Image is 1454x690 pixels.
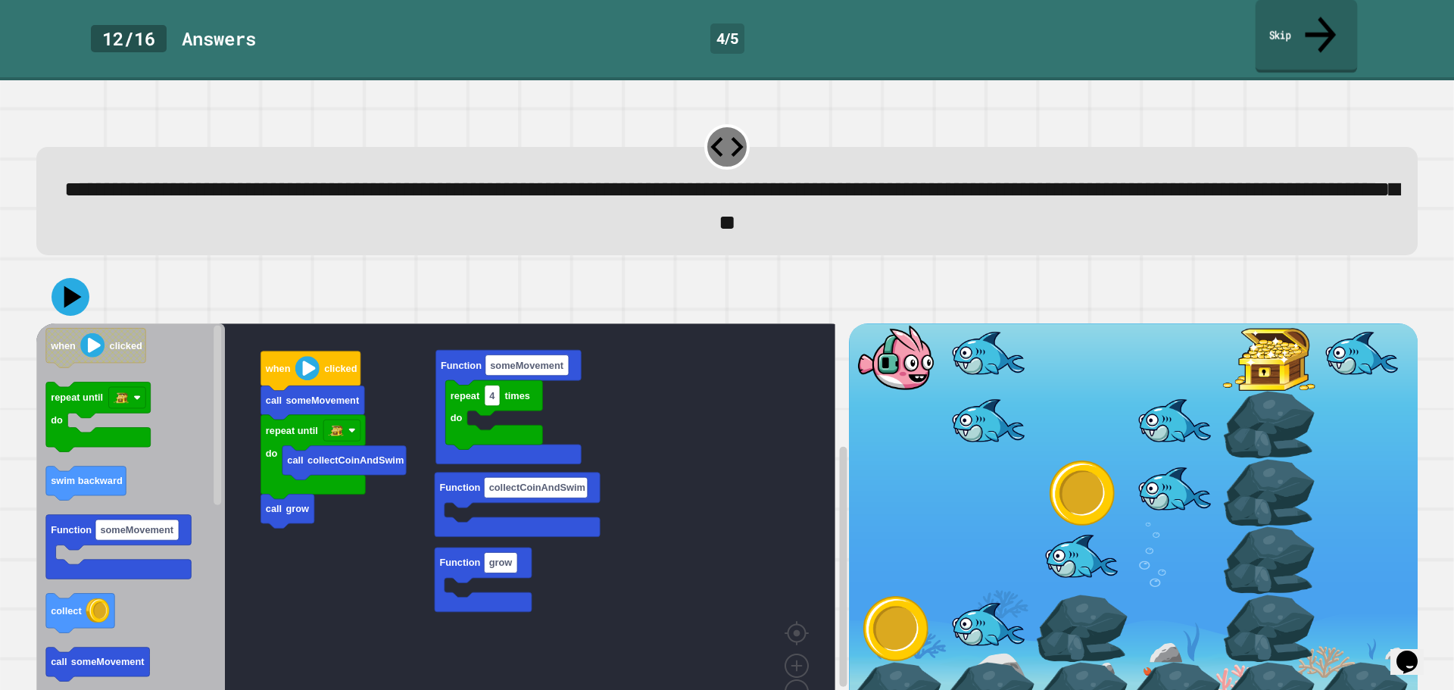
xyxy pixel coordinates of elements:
text: someMovement [490,359,563,370]
text: someMovement [71,656,145,667]
text: call [266,503,282,514]
div: Answer s [182,25,256,52]
text: do [51,414,63,426]
text: repeat until [51,392,103,403]
text: Function [441,359,482,370]
text: someMovement [100,524,173,535]
text: repeat until [266,424,318,436]
text: grow [489,557,513,568]
text: Function [439,482,480,493]
text: when [50,339,76,351]
text: when [265,363,291,374]
text: do [451,412,463,423]
text: repeat [451,389,480,401]
text: clicked [110,339,142,351]
text: Function [51,524,92,535]
text: call [287,454,303,466]
text: clicked [324,363,357,374]
div: 12 / 16 [91,25,167,52]
text: call [51,656,67,667]
text: swim backward [51,475,123,486]
text: collectCoinAndSwim [307,454,404,466]
text: collect [51,605,82,617]
text: someMovement [285,395,359,406]
iframe: chat widget [1390,629,1439,675]
text: times [504,389,529,401]
text: collectCoinAndSwim [489,482,585,493]
div: 4 / 5 [710,23,744,54]
text: 4 [489,389,495,401]
text: call [266,395,282,406]
text: Function [439,557,480,568]
text: grow [285,503,309,514]
text: do [266,447,278,458]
